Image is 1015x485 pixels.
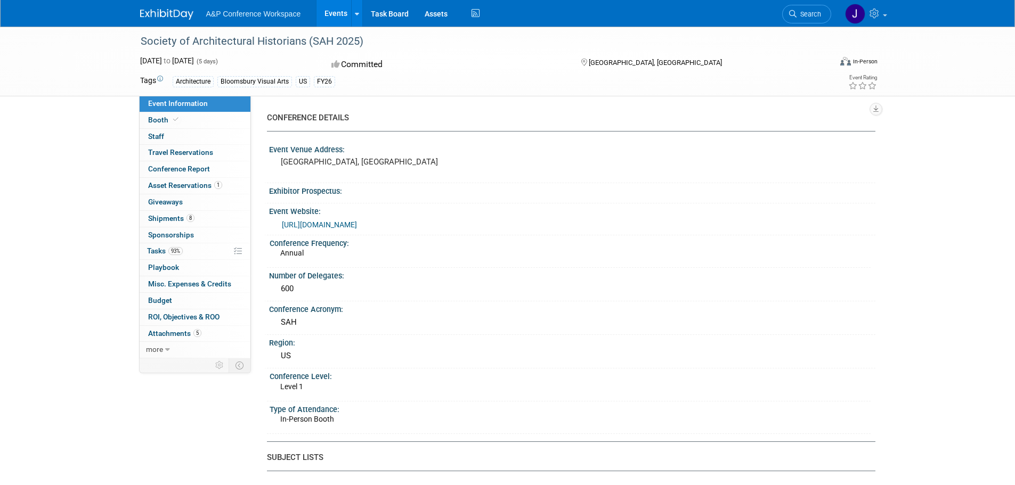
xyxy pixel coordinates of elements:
[173,76,214,87] div: Architecture
[196,58,218,65] span: (5 days)
[140,178,250,194] a: Asset Reservations1
[328,55,564,74] div: Committed
[140,309,250,325] a: ROI, Objectives & ROO
[267,112,867,124] div: CONFERENCE DETAILS
[148,263,179,272] span: Playbook
[140,243,250,259] a: Tasks93%
[267,452,867,463] div: SUBJECT LISTS
[146,345,163,354] span: more
[280,249,304,257] span: Annual
[137,32,815,51] div: Society of Architectural Historians (SAH 2025)
[148,313,220,321] span: ROI, Objectives & ROO
[270,401,871,415] div: Type of Attendance:
[148,148,213,157] span: Travel Reservations
[229,358,250,372] td: Toggle Event Tabs
[148,116,181,124] span: Booth
[140,112,250,128] a: Booth
[277,348,867,364] div: US
[206,10,301,18] span: A&P Conference Workspace
[148,198,183,206] span: Giveaways
[173,117,178,122] i: Booth reservation complete
[852,57,878,65] div: In-Person
[148,132,164,141] span: Staff
[280,415,334,423] span: In-Person Booth
[148,181,222,190] span: Asset Reservations
[797,10,821,18] span: Search
[277,281,867,297] div: 600
[210,358,229,372] td: Personalize Event Tab Strip
[140,9,193,20] img: ExhibitDay
[148,280,231,288] span: Misc. Expenses & Credits
[168,247,183,255] span: 93%
[270,368,871,382] div: Conference Level:
[140,194,250,210] a: Giveaways
[269,183,875,196] div: Exhibitor Prospectus:
[140,342,250,358] a: more
[140,326,250,342] a: Attachments5
[148,165,210,173] span: Conference Report
[280,382,303,391] span: Level 1
[848,75,877,80] div: Event Rating
[140,260,250,276] a: Playbook
[269,268,875,281] div: Number of Delegates:
[193,329,201,337] span: 5
[270,235,871,249] div: Conference Frequency:
[140,293,250,309] a: Budget
[840,57,851,65] img: Format-Inperson.png
[214,181,222,189] span: 1
[140,227,250,243] a: Sponsorships
[269,335,875,348] div: Region:
[296,76,310,87] div: US
[140,96,250,112] a: Event Information
[282,220,357,229] a: [URL][DOMAIN_NAME]
[269,301,875,315] div: Conference Acronym:
[768,55,878,71] div: Event Format
[782,5,831,23] a: Search
[140,276,250,292] a: Misc. Expenses & Credits
[140,211,250,227] a: Shipments8
[277,314,867,331] div: SAH
[140,145,250,161] a: Travel Reservations
[269,203,875,217] div: Event Website:
[589,59,722,67] span: [GEOGRAPHIC_DATA], [GEOGRAPHIC_DATA]
[148,214,194,223] span: Shipments
[140,161,250,177] a: Conference Report
[845,4,865,24] img: James Thompson
[186,214,194,222] span: 8
[148,99,208,108] span: Event Information
[147,246,183,255] span: Tasks
[269,142,875,155] div: Event Venue Address:
[162,56,172,65] span: to
[148,296,172,305] span: Budget
[148,329,201,338] span: Attachments
[140,75,163,87] td: Tags
[148,231,194,239] span: Sponsorships
[217,76,292,87] div: Bloomsbury Visual Arts
[314,76,335,87] div: FY26
[140,56,194,65] span: [DATE] [DATE]
[140,129,250,145] a: Staff
[281,157,510,167] pre: [GEOGRAPHIC_DATA], [GEOGRAPHIC_DATA]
